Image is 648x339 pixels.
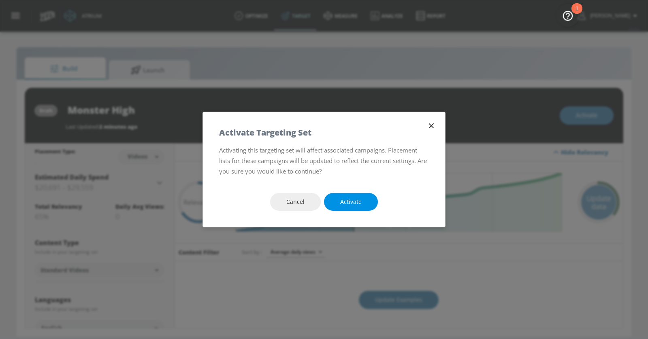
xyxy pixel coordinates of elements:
[270,193,321,211] button: Cancel
[286,197,305,207] span: Cancel
[340,197,362,207] span: Activate
[219,145,429,177] p: Activating this targeting set will affect associated campaigns. Placement lists for these campaig...
[219,128,311,137] h5: Activate Targeting Set
[576,8,578,19] div: 1
[556,4,579,27] button: Open Resource Center, 1 new notification
[324,193,378,211] button: Activate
